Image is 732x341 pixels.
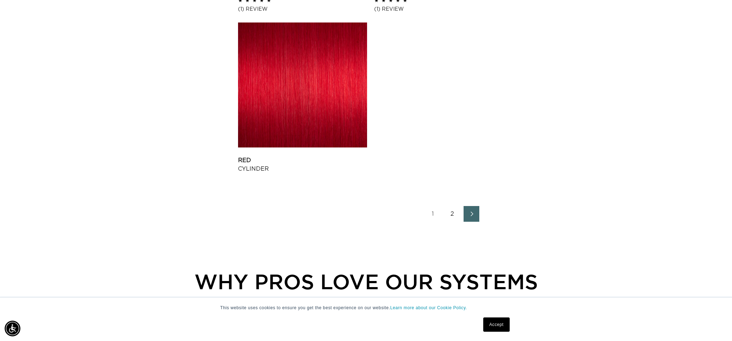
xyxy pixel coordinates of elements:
[425,206,441,222] a: Page 1
[464,206,479,222] a: Next page
[220,305,512,311] p: This website uses cookies to ensure you get the best experience on our website.
[5,321,20,336] div: Accessibility Menu
[390,305,467,310] a: Learn more about our Cookie Policy.
[696,307,732,341] iframe: Chat Widget
[444,206,460,222] a: Page 2
[66,266,666,297] div: WHY PROS LOVE OUR SYSTEMS
[483,317,510,332] a: Accept
[238,156,367,173] a: Red Cylinder
[238,206,666,222] nav: Pagination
